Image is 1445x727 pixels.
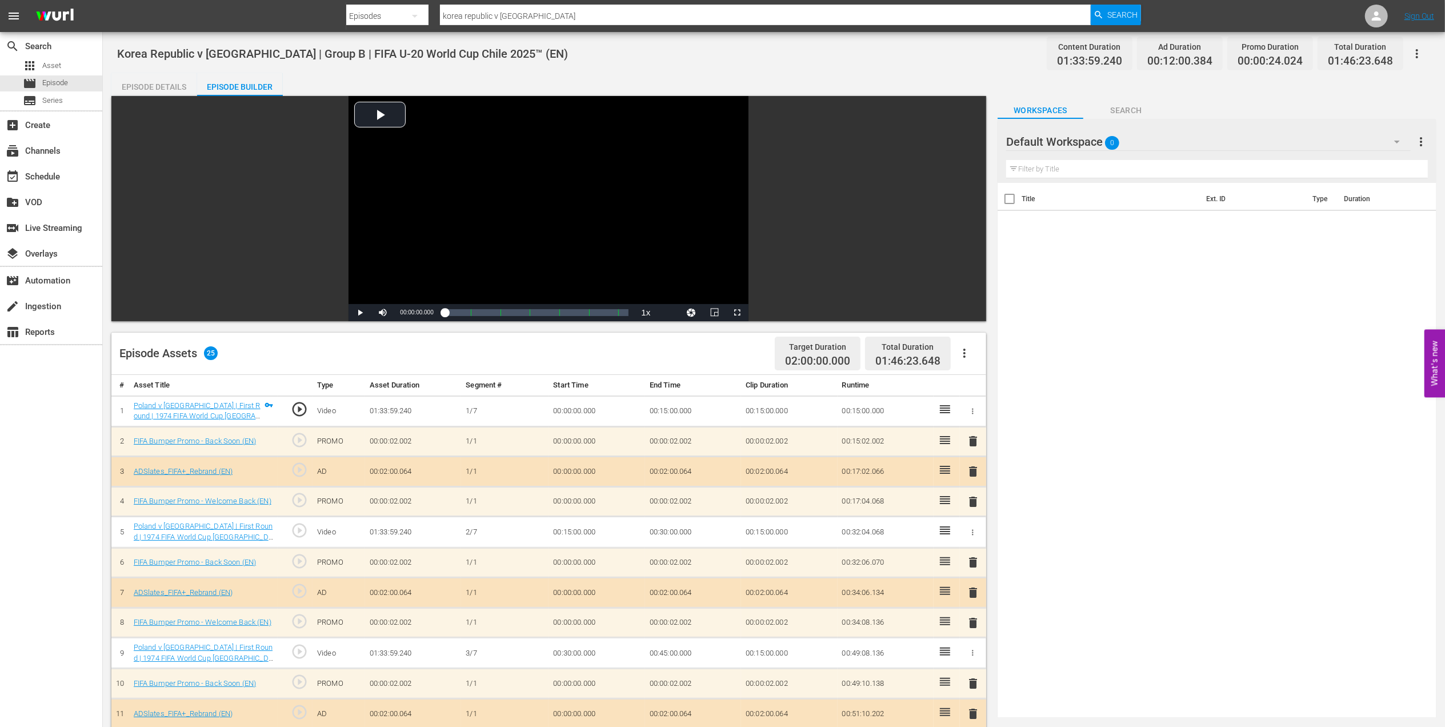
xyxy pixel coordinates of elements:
[966,707,980,721] span: delete
[838,578,934,608] td: 00:34:06.134
[313,578,365,608] td: AD
[741,457,837,487] td: 00:02:00.064
[645,638,741,669] td: 00:45:00.000
[111,396,129,426] td: 1
[365,426,461,457] td: 00:00:02.002
[204,346,218,360] span: 25
[313,426,365,457] td: PROMO
[549,486,645,517] td: 00:00:00.000
[111,517,129,548] td: 5
[703,304,726,321] button: Picture-in-Picture
[1083,103,1169,118] span: Search
[365,638,461,669] td: 01:33:59.240
[741,517,837,548] td: 00:15:00.000
[966,495,980,509] span: delete
[966,584,980,601] button: delete
[111,73,197,101] div: Episode Details
[365,578,461,608] td: 00:02:00.064
[838,548,934,578] td: 00:32:06.070
[838,396,934,426] td: 00:15:00.000
[966,493,980,510] button: delete
[645,396,741,426] td: 00:15:00.000
[1057,55,1122,68] span: 01:33:59.240
[680,304,703,321] button: Jump To Time
[461,426,549,457] td: 1/1
[741,375,837,396] th: Clip Duration
[741,608,837,638] td: 00:00:02.002
[1328,39,1393,55] div: Total Duration
[726,304,748,321] button: Fullscreen
[371,304,394,321] button: Mute
[966,586,980,600] span: delete
[461,457,549,487] td: 1/1
[1022,183,1199,215] th: Title
[111,608,129,638] td: 8
[23,94,37,107] span: Series
[313,608,365,638] td: PROMO
[461,486,549,517] td: 1/1
[1404,11,1434,21] a: Sign Out
[549,638,645,669] td: 00:30:00.000
[461,669,549,699] td: 1/1
[111,486,129,517] td: 4
[6,247,19,261] span: Overlays
[741,548,837,578] td: 00:00:02.002
[349,96,748,321] div: Video Player
[6,274,19,287] span: Automation
[966,705,980,722] button: delete
[134,497,271,505] a: FIFA Bumper Promo - Welcome Back (EN)
[1238,55,1303,68] span: 00:00:24.024
[875,339,940,355] div: Total Duration
[549,608,645,638] td: 00:00:00.000
[42,77,68,89] span: Episode
[313,669,365,699] td: PROMO
[461,578,549,608] td: 1/1
[291,492,308,509] span: play_circle_outline
[838,375,934,396] th: Runtime
[313,486,365,517] td: PROMO
[6,195,19,209] span: VOD
[291,461,308,478] span: play_circle_outline
[111,73,197,96] button: Episode Details
[966,554,980,571] button: delete
[966,677,980,690] span: delete
[1091,5,1141,25] button: Search
[966,676,980,692] button: delete
[1057,39,1122,55] div: Content Duration
[461,638,549,669] td: 3/7
[966,556,980,569] span: delete
[365,669,461,699] td: 00:00:02.002
[23,59,37,73] span: Asset
[6,144,19,158] span: Channels
[134,618,271,626] a: FIFA Bumper Promo - Welcome Back (EN)
[838,669,934,699] td: 00:49:10.138
[134,643,273,673] a: Poland v [GEOGRAPHIC_DATA] | First Round | 1974 FIFA World Cup [GEOGRAPHIC_DATA]™ | Full Match Re...
[1107,5,1138,25] span: Search
[313,375,365,396] th: Type
[111,669,129,699] td: 10
[129,375,278,396] th: Asset Title
[6,325,19,339] span: Reports
[42,60,61,71] span: Asset
[134,401,261,431] a: Poland v [GEOGRAPHIC_DATA] | First Round | 1974 FIFA World Cup [GEOGRAPHIC_DATA]™ | Full Match Re...
[461,375,549,396] th: Segment #
[6,170,19,183] span: Schedule
[741,426,837,457] td: 00:00:02.002
[741,638,837,669] td: 00:15:00.000
[134,437,257,445] a: FIFA Bumper Promo - Back Soon (EN)
[134,558,257,566] a: FIFA Bumper Promo - Back Soon (EN)
[966,616,980,630] span: delete
[197,73,283,101] div: Episode Builder
[549,669,645,699] td: 00:00:00.000
[111,375,129,396] th: #
[1306,183,1337,215] th: Type
[6,299,19,313] span: Ingestion
[1006,126,1411,158] div: Default Workspace
[875,354,940,368] span: 01:46:23.648
[645,486,741,517] td: 00:00:02.002
[23,77,37,90] span: Episode
[119,346,218,360] div: Episode Assets
[134,467,233,476] a: ADSlates_FIFA+_Rebrand (EN)
[6,39,19,53] span: Search
[838,457,934,487] td: 00:17:02.066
